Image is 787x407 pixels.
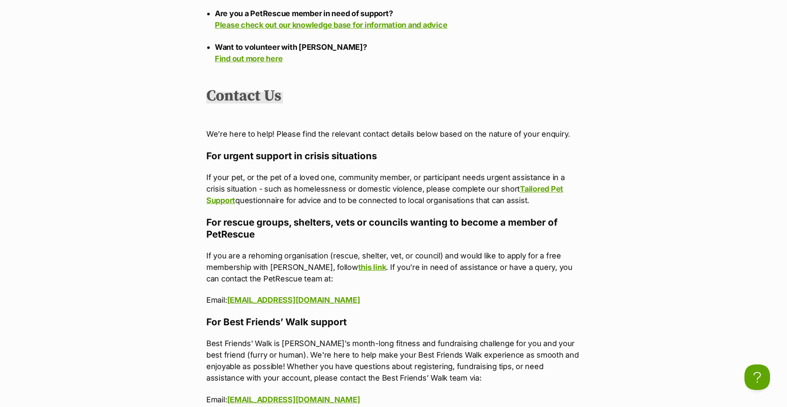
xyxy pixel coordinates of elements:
a: [EMAIL_ADDRESS][DOMAIN_NAME] [227,295,360,304]
p: If your pet, or the pet of a loved one, community member, or participant needs urgent assistance ... [206,172,581,206]
h3: For Best Friends’ Walk support [206,316,581,328]
h3: For rescue groups, shelters, vets or councils wanting to become a member of PetRescue [206,216,581,240]
p: Email: [206,394,581,405]
a: this link [358,263,386,272]
p: Email: [206,294,581,306]
p: We’re here to help! Please find the relevant contact details below based on the nature of your en... [206,128,581,140]
p: Best Friends' Walk is [PERSON_NAME]’s month-long fitness and fundraising challenge for you and yo... [206,338,581,384]
a: Please check out our knowledge base for information and advice [215,20,447,29]
strong: Want to volunteer with [PERSON_NAME]? [215,43,367,52]
h3: For urgent support in crisis situations [206,150,581,162]
iframe: Help Scout Beacon - Open [744,364,770,390]
strong: Are you a PetRescue member in need of support? [215,9,393,18]
a: Find out more here [215,54,282,63]
h2: Contact Us [206,87,283,106]
p: If you are a rehoming organisation (rescue, shelter, vet, or council) and would like to apply for... [206,250,581,284]
a: [EMAIL_ADDRESS][DOMAIN_NAME] [227,395,360,404]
